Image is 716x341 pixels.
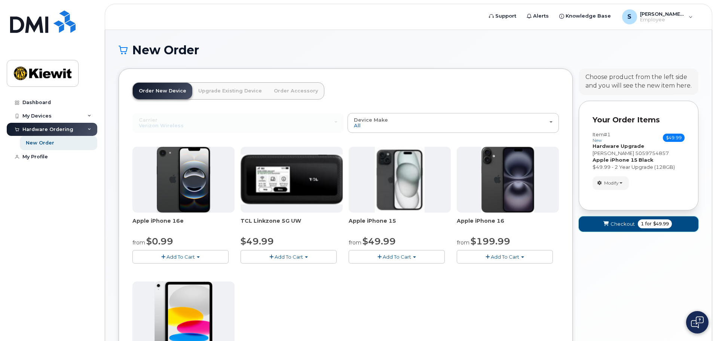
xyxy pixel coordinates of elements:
[593,150,634,156] span: [PERSON_NAME]
[593,138,602,143] small: new
[604,180,619,186] span: Modify
[644,220,653,227] span: for
[471,236,510,247] span: $199.99
[157,147,211,213] img: iphone16e.png
[354,117,388,123] span: Device Make
[241,250,337,263] button: Add To Cart
[653,220,669,227] span: $49.99
[133,83,192,99] a: Order New Device
[354,122,361,128] span: All
[579,216,698,232] button: Checkout 1 for $49.99
[593,157,637,163] strong: Apple iPhone 15
[132,239,145,246] small: from
[593,143,644,149] strong: Hardware Upgrade
[593,176,629,189] button: Modify
[611,220,635,228] span: Checkout
[593,132,611,143] h3: Item
[635,150,669,156] span: 5059754857
[375,147,425,213] img: iphone15.jpg
[241,155,343,204] img: linkzone5g.png
[241,217,343,232] div: TCL Linkzone 5G UW
[604,131,611,137] span: #1
[119,43,698,57] h1: New Order
[639,157,654,163] strong: Black
[663,134,685,142] span: $49.99
[132,250,229,263] button: Add To Cart
[268,83,324,99] a: Order Accessory
[593,164,685,171] div: $49.99 - 2 Year Upgrade (128GB)
[348,113,559,133] button: Device Make All
[349,250,445,263] button: Add To Cart
[491,254,519,260] span: Add To Cart
[383,254,411,260] span: Add To Cart
[349,217,451,232] div: Apple iPhone 15
[457,250,553,263] button: Add To Cart
[349,239,361,246] small: from
[585,73,692,90] div: Choose product from the left side and you will see the new item here.
[641,220,644,227] span: 1
[166,254,195,260] span: Add To Cart
[593,115,685,125] p: Your Order Items
[241,236,274,247] span: $49.99
[457,239,469,246] small: from
[132,217,235,232] div: Apple iPhone 16e
[362,236,396,247] span: $49.99
[691,316,704,328] img: Open chat
[146,236,173,247] span: $0.99
[481,147,534,213] img: iphone_16_plus.png
[192,83,268,99] a: Upgrade Existing Device
[457,217,559,232] div: Apple iPhone 16
[275,254,303,260] span: Add To Cart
